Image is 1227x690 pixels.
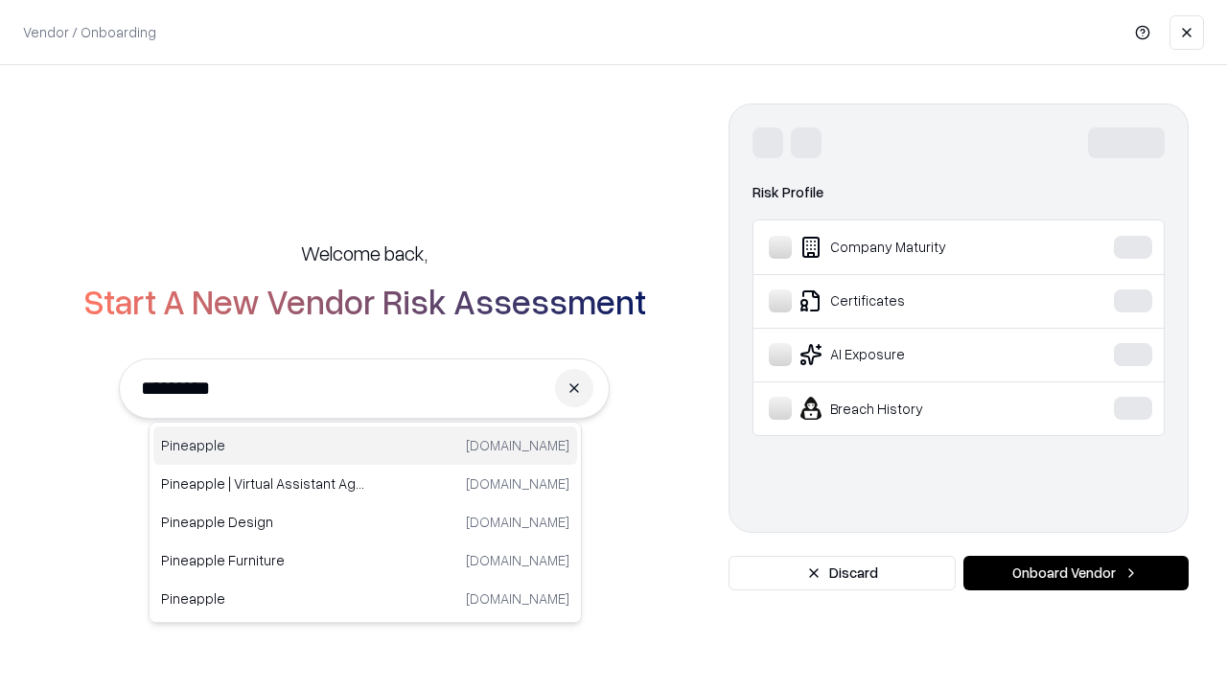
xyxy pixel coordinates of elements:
[301,240,428,266] h5: Welcome back,
[161,473,365,494] p: Pineapple | Virtual Assistant Agency
[161,550,365,570] p: Pineapple Furniture
[161,435,365,455] p: Pineapple
[466,550,569,570] p: [DOMAIN_NAME]
[752,181,1165,204] div: Risk Profile
[161,512,365,532] p: Pineapple Design
[23,22,156,42] p: Vendor / Onboarding
[83,282,646,320] h2: Start A New Vendor Risk Assessment
[149,422,582,623] div: Suggestions
[466,588,569,609] p: [DOMAIN_NAME]
[729,556,956,590] button: Discard
[769,289,1055,312] div: Certificates
[769,343,1055,366] div: AI Exposure
[161,588,365,609] p: Pineapple
[466,435,569,455] p: [DOMAIN_NAME]
[963,556,1189,590] button: Onboard Vendor
[466,512,569,532] p: [DOMAIN_NAME]
[769,397,1055,420] div: Breach History
[466,473,569,494] p: [DOMAIN_NAME]
[769,236,1055,259] div: Company Maturity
